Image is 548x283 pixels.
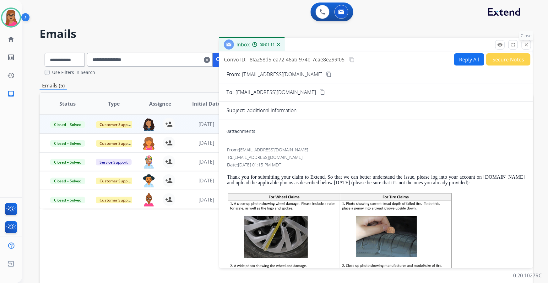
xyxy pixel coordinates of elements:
span: Customer Support [96,178,137,184]
p: Close [519,31,534,40]
mat-icon: person_add [165,177,173,184]
span: Customer Support [96,140,137,147]
img: agent-avatar [143,137,155,150]
label: Use Filters In Search [52,69,95,76]
div: attachments [226,128,255,134]
mat-icon: fullscreen [510,42,516,48]
button: Reply All [454,53,484,66]
mat-icon: search [215,56,223,64]
span: Closed – Solved [50,159,85,165]
mat-icon: home [7,35,15,43]
img: agent-avatar [143,118,155,131]
span: Initial Date [192,100,220,107]
span: [DATE] 01:15 PM MDT [238,162,281,168]
mat-icon: content_copy [349,57,355,62]
mat-icon: inbox [7,90,15,97]
span: Inbox [236,41,250,48]
mat-icon: list_alt [7,54,15,61]
span: Status [59,100,76,107]
span: 0 [226,128,229,134]
mat-icon: clear [204,56,210,64]
span: 8fa258d5-ea72-46ab-974b-7cae8e299f05 [250,56,345,63]
mat-icon: history [7,72,15,79]
span: [DATE] [198,177,214,184]
mat-icon: person_add [165,196,173,203]
span: [EMAIL_ADDRESS][DOMAIN_NAME] [239,147,308,153]
button: Secure Notes [486,53,530,66]
span: Closed – Solved [50,121,85,128]
span: Customer Support [96,197,137,203]
div: From: [227,147,525,153]
p: Thank you for submitting your claim to Extend. So that we can better understand the issue, please... [227,174,525,186]
span: Closed – Solved [50,178,85,184]
span: [DATE] [198,121,214,128]
span: Closed – Solved [50,197,85,203]
span: Assignee [149,100,171,107]
p: From: [226,71,240,78]
span: [EMAIL_ADDRESS][DOMAIN_NAME] [236,88,316,96]
mat-icon: content_copy [319,89,325,95]
p: Subject: [226,107,245,114]
span: Type [108,100,120,107]
img: avatar [2,9,20,26]
div: Date: [227,162,525,168]
p: 0.20.1027RC [513,272,542,279]
p: additional information [247,107,296,114]
span: [DATE] [198,196,214,203]
p: Convo ID: [224,56,247,63]
h2: Emails [40,28,533,40]
img: agent-avatar [143,174,155,187]
mat-icon: content_copy [326,71,332,77]
img: agent-avatar [143,155,155,169]
span: [EMAIL_ADDRESS][DOMAIN_NAME] [233,154,302,160]
div: To: [227,154,525,160]
span: Customer Support [96,121,137,128]
mat-icon: remove_red_eye [497,42,503,48]
button: Close [522,40,531,50]
mat-icon: person_add [165,158,173,165]
p: [EMAIL_ADDRESS][DOMAIN_NAME] [242,71,323,78]
mat-icon: person_add [165,139,173,147]
mat-icon: person_add [165,120,173,128]
span: [DATE] [198,139,214,146]
span: Service Support [96,159,132,165]
span: [DATE] [198,158,214,165]
span: 00:01:11 [260,42,275,47]
span: Closed – Solved [50,140,85,147]
mat-icon: close [524,42,529,48]
p: To: [226,88,234,96]
p: Emails (5) [40,82,67,90]
img: agent-avatar [143,193,155,207]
